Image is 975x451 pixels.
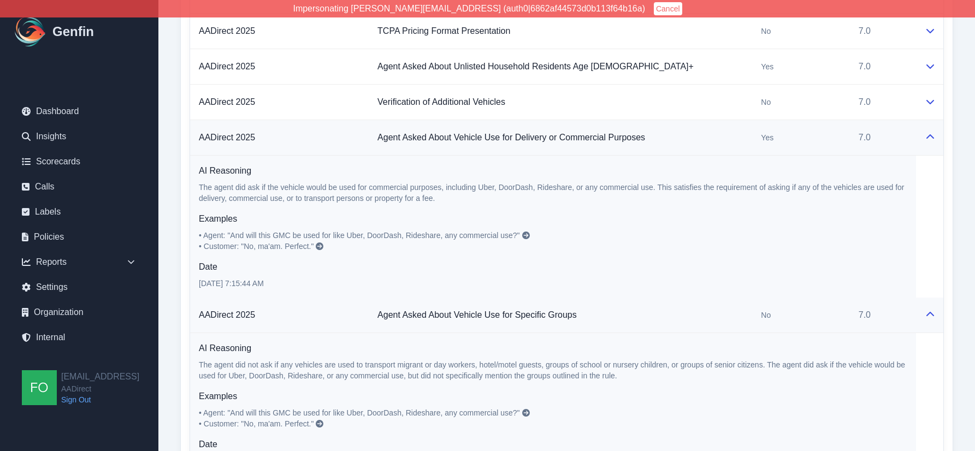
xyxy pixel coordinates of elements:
a: Organization [13,301,145,323]
img: Logo [13,14,48,49]
button: Cancel [654,2,682,15]
span: AADirect [61,383,139,394]
a: TCPA Pricing Format Presentation [377,26,510,35]
span: • Customer: "No, ma'am. Perfect." [199,242,314,251]
h6: AI Reasoning [199,164,907,177]
span: No [761,26,771,37]
a: Scorecards [13,151,145,173]
p: The agent did ask if the vehicle would be used for commercial purposes, including Uber, DoorDash,... [199,182,907,204]
p: The agent did not ask if any vehicles are used to transport migrant or day workers, hotel/motel g... [199,359,907,381]
h6: Date [199,260,907,274]
span: Yes [761,132,773,143]
a: AADirect 2025 [199,62,255,71]
td: 7.0 [850,298,916,333]
h2: [EMAIL_ADDRESS] [61,370,139,383]
a: Agent Asked About Unlisted Household Residents Age [DEMOGRAPHIC_DATA]+ [377,62,694,71]
a: Verification of Additional Vehicles [377,97,505,106]
a: Insights [13,126,145,147]
a: Calls [13,176,145,198]
td: 7.0 [850,14,916,49]
td: 7.0 [850,49,916,85]
a: AADirect 2025 [199,26,255,35]
span: • Agent: "And will this GMC be used for like Uber, DoorDash, Rideshare, any commercial use?" [199,231,520,240]
a: AADirect 2025 [199,97,255,106]
h6: Date [199,438,907,451]
a: Agent Asked About Vehicle Use for Specific Groups [377,310,577,319]
a: Policies [13,226,145,248]
a: AADirect 2025 [199,133,255,142]
img: founders@genfin.ai [22,370,57,405]
h6: Examples [199,390,907,403]
h1: Genfin [52,23,94,40]
span: No [761,97,771,108]
td: 7.0 [850,85,916,120]
h6: AI Reasoning [199,342,907,355]
p: [DATE] 7:15:44 AM [199,278,907,289]
td: 7.0 [850,120,916,156]
a: Dashboard [13,100,145,122]
span: • Customer: "No, ma'am. Perfect." [199,419,314,428]
a: Agent Asked About Vehicle Use for Delivery or Commercial Purposes [377,133,645,142]
a: Settings [13,276,145,298]
a: Labels [13,201,145,223]
a: AADirect 2025 [199,310,255,319]
span: • Agent: "And will this GMC be used for like Uber, DoorDash, Rideshare, any commercial use?" [199,408,520,417]
span: Yes [761,61,773,72]
a: Sign Out [61,394,139,405]
span: No [761,310,771,321]
h6: Examples [199,212,907,226]
a: Internal [13,327,145,348]
div: Reports [13,251,145,273]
